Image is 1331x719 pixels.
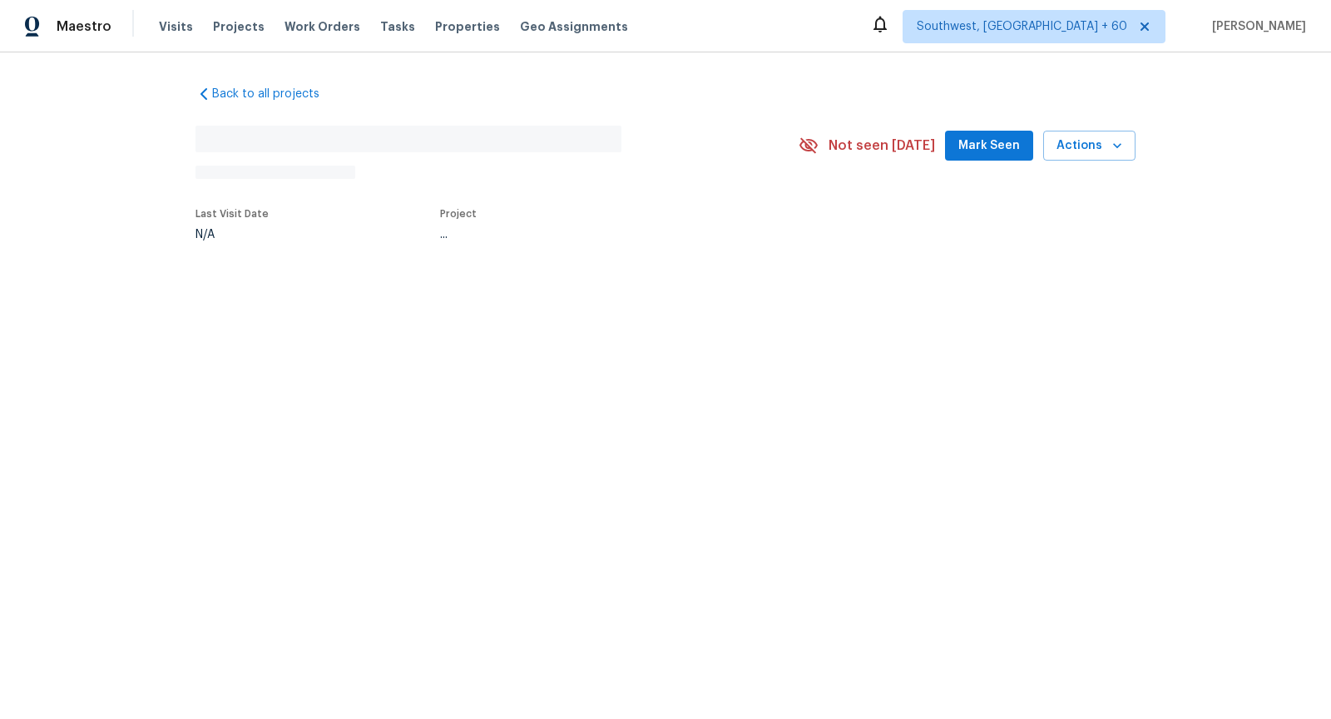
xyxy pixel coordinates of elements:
[829,137,935,154] span: Not seen [DATE]
[57,18,111,35] span: Maestro
[1056,136,1122,156] span: Actions
[195,209,269,219] span: Last Visit Date
[285,18,360,35] span: Work Orders
[1205,18,1306,35] span: [PERSON_NAME]
[520,18,628,35] span: Geo Assignments
[958,136,1020,156] span: Mark Seen
[917,18,1127,35] span: Southwest, [GEOGRAPHIC_DATA] + 60
[195,229,269,240] div: N/A
[945,131,1033,161] button: Mark Seen
[1043,131,1136,161] button: Actions
[213,18,265,35] span: Projects
[159,18,193,35] span: Visits
[440,229,760,240] div: ...
[435,18,500,35] span: Properties
[195,86,355,102] a: Back to all projects
[440,209,477,219] span: Project
[380,21,415,32] span: Tasks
